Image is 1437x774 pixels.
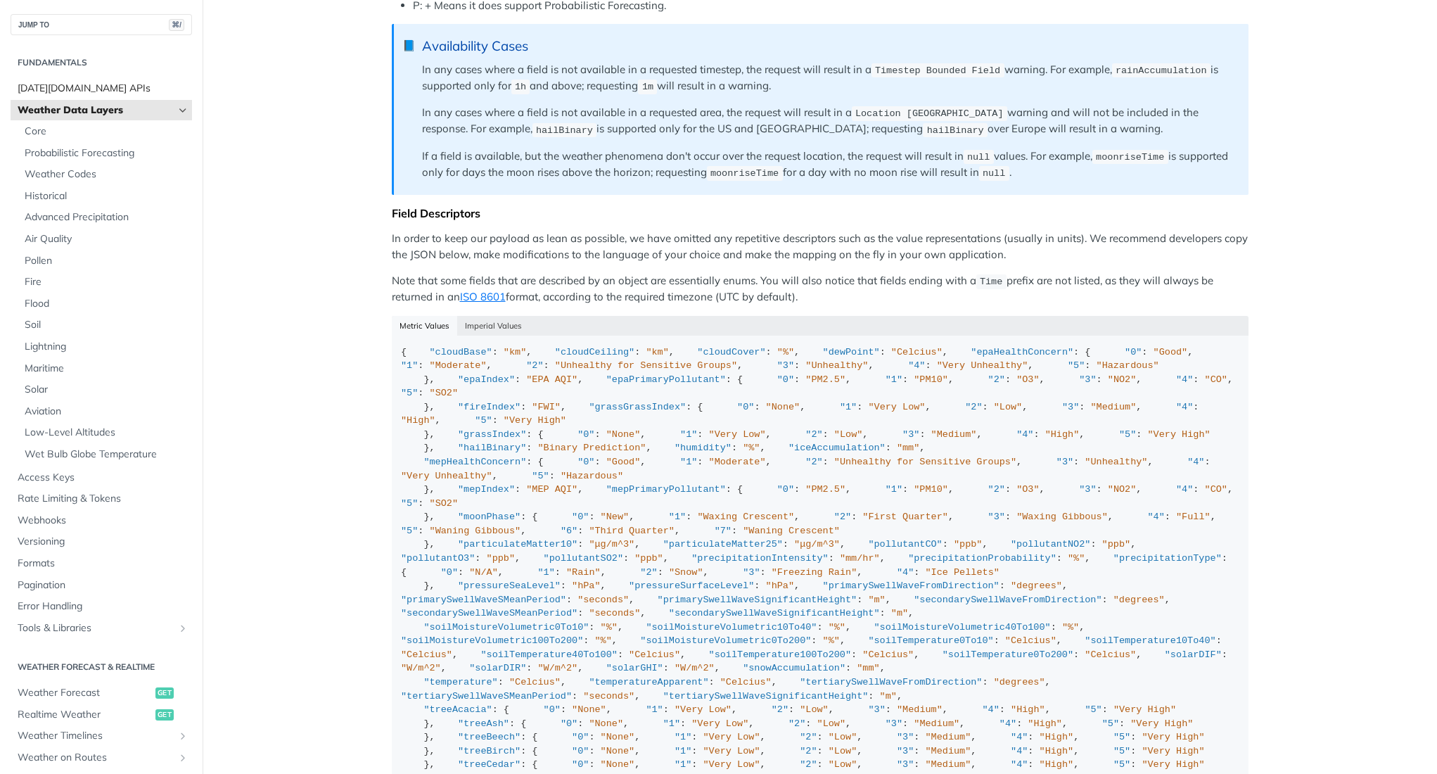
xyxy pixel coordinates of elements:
[589,539,634,550] span: "μg/m^3"
[772,704,788,715] span: "2"
[18,422,192,443] a: Low-Level Altitudes
[1062,402,1079,412] span: "3"
[805,360,868,371] span: "Unhealthy"
[25,383,189,397] span: Solar
[401,649,452,660] span: "Celcius"
[532,402,561,412] span: "FWI"
[1011,539,1090,550] span: "pollutantNO2"
[18,315,192,336] a: Soil
[18,708,152,722] span: Realtime Weather
[646,704,663,715] span: "1"
[983,168,1005,179] span: null
[566,567,601,578] span: "Rain"
[994,402,1023,412] span: "Low"
[401,663,441,673] span: "W/m^2"
[908,360,925,371] span: "4"
[422,148,1234,182] p: If a field is available, but the weather phenomena don't occur over the request location, the req...
[18,401,192,422] a: Aviation
[430,360,487,371] span: "Moderate"
[1085,635,1215,646] span: "soilTemperature10To40"
[715,526,732,536] span: "7"
[11,683,192,704] a: Weather Forecastget
[891,608,908,618] span: "m"
[1068,553,1085,564] span: "%"
[526,360,543,371] span: "2"
[709,429,766,440] span: "Very Low"
[1079,484,1096,495] span: "3"
[11,661,192,673] h2: Weather Forecast & realtime
[11,725,192,747] a: Weather TimelinesShow subpages for Weather Timelines
[532,471,549,481] span: "5"
[823,635,840,646] span: "%"
[25,362,189,376] span: Maritime
[606,484,726,495] span: "mepPrimaryPollutant"
[402,38,416,54] span: 📘
[423,622,589,633] span: "soilMoistureVolumetric0To10"
[423,677,497,687] span: "temperature"
[401,691,572,702] span: "tertiarySwellWaveSMeanPeriod"
[886,374,902,385] span: "1"
[829,622,845,633] span: "%"
[589,677,708,687] span: "temperatureApparent"
[11,575,192,596] a: Pagination
[1125,347,1142,357] span: "0"
[458,539,577,550] span: "particulateMatter10"
[675,663,715,673] span: "W/m^2"
[980,277,1002,287] span: Time
[18,729,174,743] span: Weather Timelines
[572,704,606,715] span: "None"
[25,426,189,440] span: Low-Level Altitudes
[891,347,943,357] span: "Celcius"
[777,484,794,495] span: "0"
[18,444,192,465] a: Wet Bulb Globe Temperature
[1176,512,1211,522] span: "Full"
[460,290,506,303] a: ISO 8601
[422,62,1234,95] p: In any cases where a field is not available in a requested timestep, the request will result in a...
[834,457,1016,467] span: "Unhealthy for Sensitive Groups"
[177,752,189,763] button: Show subpages for Weather on Routes
[766,580,795,591] span: "hPa"
[710,168,779,179] span: moonriseTime
[18,82,189,96] span: [DATE][DOMAIN_NAME] APIs
[589,402,686,412] span: "grassGrassIndex"
[1176,374,1193,385] span: "4"
[18,751,174,765] span: Weather on Routes
[401,471,492,481] span: "Very Unhealthy"
[537,443,646,453] span: "Binary Prediction"
[1176,484,1193,495] span: "4"
[25,146,189,160] span: Probabilistic Forecasting
[967,152,990,163] span: null
[11,531,192,552] a: Versioning
[430,526,521,536] span: "Waning Gibbous"
[537,567,554,578] span: "1"
[11,14,192,35] button: JUMP TO⌘/
[805,484,845,495] span: "PM2.5"
[18,336,192,357] a: Lightning
[430,498,459,509] span: "SO2"
[458,580,561,591] span: "pressureSeaLevel"
[937,360,1028,371] span: "Very Unhealthy"
[868,539,942,550] span: "pollutantCO"
[669,567,703,578] span: "Snow"
[669,608,880,618] span: "secondarySwellWaveSignificantHeight"
[25,232,189,246] span: Air Quality
[868,595,885,605] span: "m"
[401,360,418,371] span: "1"
[577,457,594,467] span: "0"
[423,704,492,715] span: "treeAcacia"
[18,557,189,571] span: Formats
[401,526,418,536] span: "5"
[11,747,192,768] a: Weather on RoutesShow subpages for Weather on Routes
[897,704,943,715] span: "Medium"
[1116,65,1207,76] span: rainAccumulation
[805,457,822,467] span: "2"
[634,553,663,564] span: "ppb"
[931,429,977,440] span: "Medium"
[25,275,189,289] span: Fire
[743,567,760,578] span: "3"
[1102,539,1131,550] span: "ppb"
[18,599,189,614] span: Error Handling
[18,379,192,400] a: Solar
[25,167,189,182] span: Weather Codes
[177,623,189,634] button: Show subpages for Tools & Libraries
